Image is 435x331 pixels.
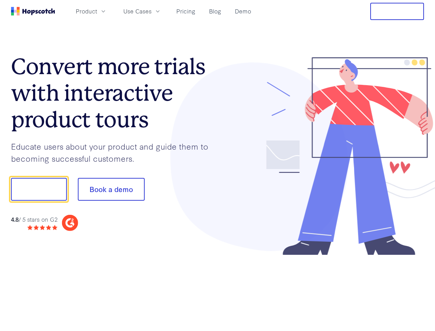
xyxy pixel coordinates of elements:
button: Free Trial [370,3,424,20]
strong: 4.8 [11,215,19,223]
a: Blog [206,6,224,17]
span: Use Cases [123,7,152,16]
p: Educate users about your product and guide them to becoming successful customers. [11,140,218,164]
a: Demo [232,6,254,17]
button: Show me! [11,178,67,201]
a: Home [11,7,55,16]
button: Product [72,6,111,17]
button: Use Cases [119,6,165,17]
h1: Convert more trials with interactive product tours [11,53,218,133]
div: / 5 stars on G2 [11,215,58,224]
a: Pricing [174,6,198,17]
span: Product [76,7,97,16]
button: Book a demo [78,178,145,201]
